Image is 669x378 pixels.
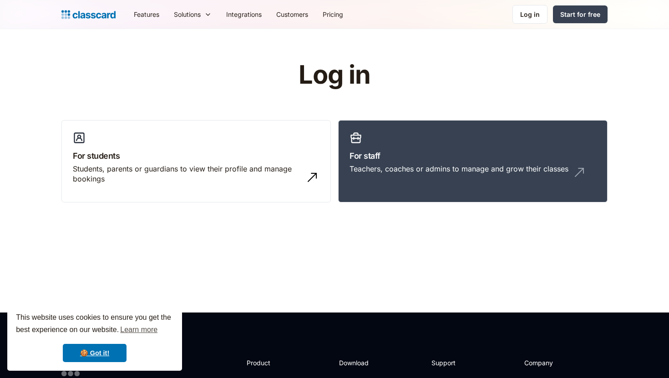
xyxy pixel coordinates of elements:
a: learn more about cookies [119,323,159,337]
a: Pricing [315,4,350,25]
a: dismiss cookie message [63,344,127,362]
h2: Company [524,358,585,368]
h2: Product [247,358,295,368]
h2: Download [339,358,376,368]
div: Students, parents or guardians to view their profile and manage bookings [73,164,301,184]
a: For staffTeachers, coaches or admins to manage and grow their classes [338,120,608,203]
a: For studentsStudents, parents or guardians to view their profile and manage bookings [61,120,331,203]
div: Start for free [560,10,600,19]
div: cookieconsent [7,303,182,371]
span: This website uses cookies to ensure you get the best experience on our website. [16,312,173,337]
div: Log in [520,10,540,19]
a: Customers [269,4,315,25]
h3: For staff [350,150,596,162]
a: Integrations [219,4,269,25]
a: Start for free [553,5,608,23]
a: Logo [61,8,116,21]
div: Solutions [174,10,201,19]
h3: For students [73,150,319,162]
a: Log in [512,5,547,24]
h1: Log in [190,61,479,89]
div: Teachers, coaches or admins to manage and grow their classes [350,164,568,174]
a: Features [127,4,167,25]
div: Solutions [167,4,219,25]
h2: Support [431,358,468,368]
